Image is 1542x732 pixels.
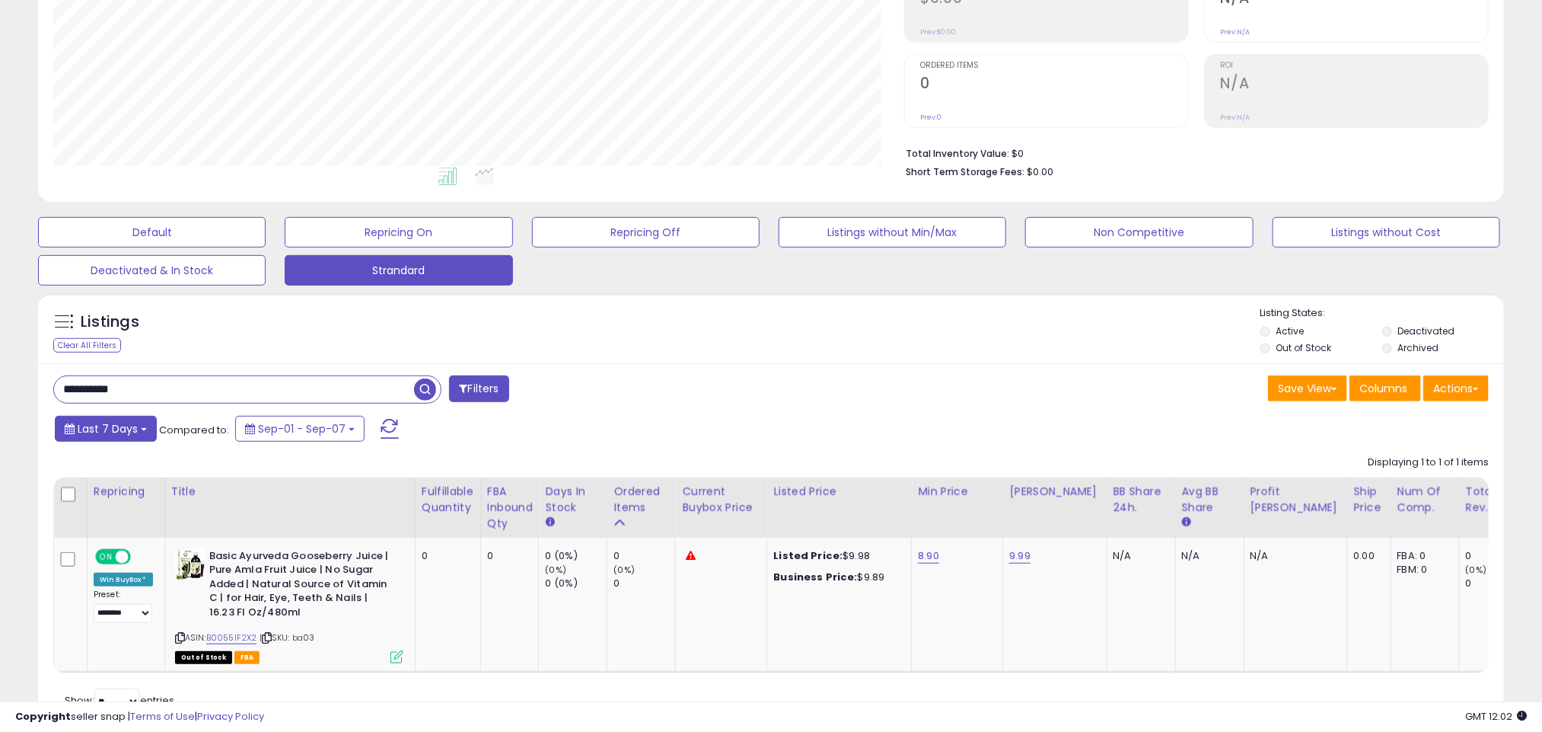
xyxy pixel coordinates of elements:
[682,484,760,516] div: Current Buybox Price
[1221,27,1250,37] small: Prev: N/A
[55,416,157,442] button: Last 7 Days
[1250,484,1341,516] div: Profit [PERSON_NAME]
[906,147,1010,160] b: Total Inventory Value:
[1276,341,1332,354] label: Out of Stock
[1009,548,1031,564] a: 9.99
[1182,516,1191,529] small: Avg BB Share.
[1466,564,1487,576] small: (0%)
[1276,324,1305,337] label: Active
[1349,376,1421,401] button: Columns
[1354,549,1379,563] div: 0.00
[1354,484,1384,516] div: Ship Price
[422,549,469,563] div: 0
[1273,217,1500,248] button: Listings without Cost
[773,484,905,500] div: Listed Price
[921,27,957,37] small: Prev: $0.00
[175,651,232,664] span: All listings that are currently out of stock and unavailable for purchase on Amazon
[487,484,533,532] div: FBA inbound Qty
[130,709,195,724] a: Terms of Use
[1397,549,1448,563] div: FBA: 0
[921,62,1188,70] span: Ordered Items
[1268,376,1347,401] button: Save View
[38,217,266,248] button: Default
[613,549,675,563] div: 0
[1221,75,1488,95] h2: N/A
[1397,563,1448,577] div: FBM: 0
[773,571,900,584] div: $9.89
[613,484,669,516] div: Ordered Items
[1221,113,1250,122] small: Prev: N/A
[921,75,1188,95] h2: 0
[773,570,857,584] b: Business Price:
[159,423,229,437] span: Compared to:
[545,484,601,516] div: Days In Stock
[171,484,409,500] div: Title
[918,484,996,500] div: Min Price
[1359,381,1407,396] span: Columns
[129,550,153,563] span: OFF
[1113,484,1169,516] div: BB Share 24h.
[1221,62,1488,70] span: ROI
[921,113,942,122] small: Prev: 0
[1397,484,1453,516] div: Num of Comp.
[487,549,527,563] div: 0
[1182,484,1238,516] div: Avg BB Share
[1027,165,1054,179] span: $0.00
[1466,484,1521,516] div: Total Rev.
[1250,549,1336,563] div: N/A
[1009,484,1100,500] div: [PERSON_NAME]
[1423,376,1489,401] button: Actions
[1260,306,1504,321] p: Listing States:
[1025,217,1253,248] button: Non Competitive
[175,549,205,580] img: 51wefkf4CcL._SL40_.jpg
[285,217,512,248] button: Repricing On
[1397,341,1438,354] label: Archived
[97,550,116,563] span: ON
[918,548,939,564] a: 8.90
[779,217,1006,248] button: Listings without Min/Max
[81,312,139,333] h5: Listings
[545,564,566,576] small: (0%)
[1465,709,1527,724] span: 2025-09-15 12:02 GMT
[545,516,554,529] small: Days In Stock.
[532,217,760,248] button: Repricing Off
[53,338,121,353] div: Clear All Filters
[1113,549,1164,563] div: N/A
[545,549,607,563] div: 0 (0%)
[773,549,900,563] div: $9.98
[234,651,260,664] span: FBA
[422,484,474,516] div: Fulfillable Quantity
[78,421,138,436] span: Last 7 Days
[209,549,394,624] b: Basic Ayurveda Gooseberry Juice | Pure Amla Fruit Juice | No Sugar Added | Natural Source of Vita...
[197,709,264,724] a: Privacy Policy
[1466,577,1528,590] div: 0
[773,548,843,563] b: Listed Price:
[613,577,675,590] div: 0
[94,573,153,587] div: Win BuyBox *
[65,693,174,708] span: Show: entries
[1368,456,1489,470] div: Displaying 1 to 1 of 1 items
[613,564,635,576] small: (0%)
[94,590,153,623] div: Preset:
[1397,324,1454,337] label: Deactivated
[1466,549,1528,563] div: 0
[206,631,257,644] a: B0055IF2X2
[1182,549,1232,563] div: N/A
[258,421,346,436] span: Sep-01 - Sep-07
[906,143,1477,161] li: $0
[545,577,607,590] div: 0 (0%)
[175,549,403,662] div: ASIN:
[235,416,365,442] button: Sep-01 - Sep-07
[906,165,1025,178] b: Short Term Storage Fees:
[260,631,315,644] span: | SKU: ba03
[15,709,71,724] strong: Copyright
[94,484,158,500] div: Repricing
[15,710,264,724] div: seller snap | |
[449,376,508,402] button: Filters
[38,255,266,286] button: Deactivated & In Stock
[285,255,512,286] button: Strandard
